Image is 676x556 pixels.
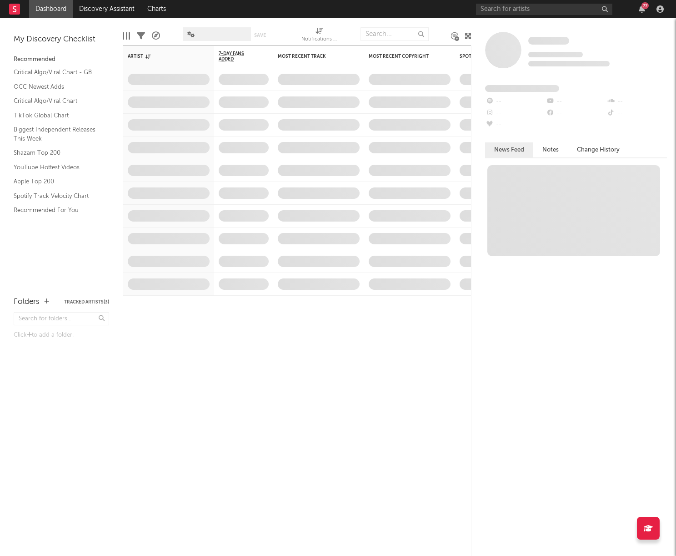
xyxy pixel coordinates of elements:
[14,162,100,172] a: YouTube Hottest Videos
[278,54,346,59] div: Most Recent Track
[14,312,109,325] input: Search for folders...
[152,23,160,49] div: A&R Pipeline
[528,61,610,66] span: 0 fans last week
[533,142,568,157] button: Notes
[128,54,196,59] div: Artist
[606,107,667,119] div: --
[528,37,569,45] span: Some Artist
[476,4,612,15] input: Search for artists
[14,191,100,201] a: Spotify Track Velocity Chart
[641,2,649,9] div: 77
[301,34,338,45] div: Notifications (Artist)
[639,5,645,13] button: 77
[254,33,266,38] button: Save
[568,142,629,157] button: Change History
[14,54,109,65] div: Recommended
[14,205,100,215] a: Recommended For You
[485,96,546,107] div: --
[606,96,667,107] div: --
[14,125,100,143] a: Biggest Independent Releases This Week
[137,23,145,49] div: Filters
[460,54,528,59] div: Spotify Monthly Listeners
[301,23,338,49] div: Notifications (Artist)
[528,52,583,57] span: Tracking Since: [DATE]
[123,23,130,49] div: Edit Columns
[14,96,100,106] a: Critical Algo/Viral Chart
[546,107,606,119] div: --
[14,111,100,121] a: TikTok Global Chart
[219,51,255,62] span: 7-Day Fans Added
[485,107,546,119] div: --
[369,54,437,59] div: Most Recent Copyright
[485,142,533,157] button: News Feed
[14,177,100,187] a: Apple Top 200
[485,85,559,92] span: Fans Added by Platform
[14,82,100,92] a: OCC Newest Adds
[64,300,109,304] button: Tracked Artists(3)
[361,27,429,41] input: Search...
[528,36,569,45] a: Some Artist
[485,119,546,131] div: --
[14,330,109,341] div: Click to add a folder.
[14,148,100,158] a: Shazam Top 200
[546,96,606,107] div: --
[14,34,109,45] div: My Discovery Checklist
[14,297,40,308] div: Folders
[14,67,100,77] a: Critical Algo/Viral Chart - GB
